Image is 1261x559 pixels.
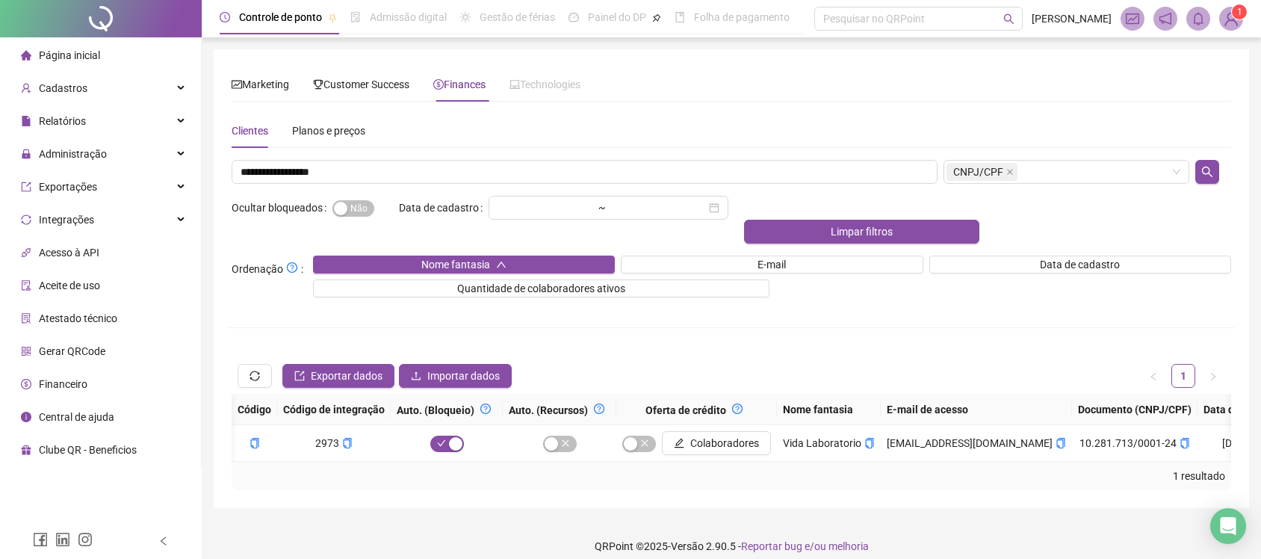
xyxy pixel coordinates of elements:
span: Limpar filtros [831,223,893,240]
span: search [1003,13,1014,25]
span: copy [342,438,353,448]
span: facebook [33,532,48,547]
span: [EMAIL_ADDRESS][DOMAIN_NAME] [887,437,1053,449]
button: Limpar filtros [744,220,980,244]
span: Nome fantasia [421,256,490,273]
button: copiar [1056,435,1066,451]
span: 10.281.713/0001-24 [1079,437,1190,449]
img: 88646 [1220,7,1242,30]
span: right [1209,372,1218,381]
span: edit [674,438,684,448]
span: upload [411,371,421,381]
span: Folha de pagamento [694,11,790,23]
span: Importar dados [427,368,500,384]
span: Colaboradores [690,435,759,451]
button: question-circle [474,400,497,418]
div: Auto. (Bloqueio) [397,400,497,419]
span: sun [460,12,471,22]
span: export [21,182,31,192]
span: notification [1159,12,1172,25]
span: copy [250,438,260,448]
span: Painel do DP [588,11,646,23]
span: book [675,12,685,22]
li: Próxima página [1201,364,1225,388]
span: copy [1056,438,1066,448]
span: Marketing [232,78,289,90]
div: Planos e preços [292,123,365,139]
span: Technologies [509,78,580,90]
div: Oferta de crédito [622,400,771,419]
span: home [21,50,31,61]
th: Código de integração [277,394,391,425]
button: E-mail [621,256,923,274]
span: export [294,371,305,381]
span: Financeiro [39,378,87,390]
span: Ordenação : [232,259,303,277]
span: question-circle [480,404,491,414]
span: [PERSON_NAME] [1032,10,1112,27]
div: Auto. (Recursos) [509,400,610,419]
span: E-mail [757,256,786,273]
button: copiar [1180,435,1190,451]
span: pushpin [652,13,661,22]
span: solution [21,313,31,324]
span: Relatórios [39,115,86,127]
span: Admissão digital [370,11,447,23]
span: linkedin [55,532,70,547]
span: left [1149,372,1158,381]
span: sync [250,371,260,381]
button: Ordenação: [283,259,301,277]
th: Documento (CNPJ/CPF) [1072,394,1198,425]
span: Finances [433,78,486,90]
span: copy [864,438,875,448]
span: Aceite de uso [39,279,100,291]
a: 1 [1172,365,1195,387]
div: Open Intercom Messenger [1210,508,1246,544]
span: Controle de ponto [239,11,322,23]
span: audit [21,280,31,291]
span: Atestado técnico [39,312,117,324]
span: qrcode [21,346,31,356]
span: info-circle [21,412,31,422]
th: Nome fantasia [777,394,881,425]
span: search [1201,166,1213,178]
span: question-circle [594,404,604,414]
span: api [21,247,31,258]
span: Versão [671,540,704,552]
span: dashboard [568,12,579,22]
span: Cadastros [39,82,87,94]
span: Reportar bug e/ou melhoria [741,540,869,552]
span: fund [1126,12,1139,25]
button: right [1201,364,1225,388]
span: clock-circle [220,12,230,22]
span: question-circle [287,262,297,273]
div: 1 resultado [238,468,1225,484]
span: Exportações [39,181,97,193]
span: Exportar dados [311,368,382,384]
span: Gestão de férias [480,11,555,23]
button: copiar [864,435,875,451]
span: fund [232,79,242,90]
span: Customer Success [313,78,409,90]
span: laptop [509,79,520,90]
span: gift [21,445,31,455]
div: Clientes [232,123,268,139]
button: Exportar dados [282,364,394,388]
button: Data de cadastro [929,256,1231,274]
span: 1 [1237,7,1242,17]
span: Quantidade de colaboradores ativos [457,280,625,297]
span: bell [1192,12,1205,25]
sup: Atualize o seu contato no menu Meus Dados [1232,4,1247,19]
span: dollar [433,79,444,90]
span: file-done [350,12,361,22]
th: E-mail de acesso [881,394,1072,425]
span: Data de cadastro [1040,256,1120,273]
span: sync [21,214,31,225]
span: Acesso à API [39,247,99,259]
span: Administração [39,148,107,160]
button: Quantidade de colaboradores ativos [313,279,769,297]
span: 2973 [315,437,353,449]
span: Vida Laboratorio [783,437,861,449]
span: Clube QR - Beneficios [39,444,137,456]
button: Importar dados [399,364,512,388]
